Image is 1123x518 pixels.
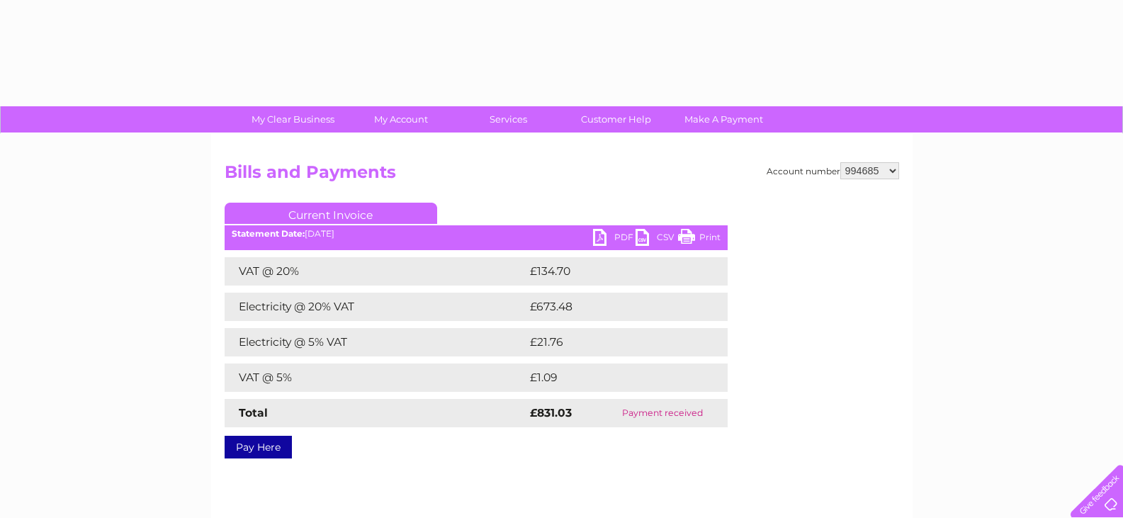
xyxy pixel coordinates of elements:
[225,328,526,356] td: Electricity @ 5% VAT
[225,229,728,239] div: [DATE]
[225,293,526,321] td: Electricity @ 20% VAT
[526,328,698,356] td: £21.76
[767,162,899,179] div: Account number
[593,229,636,249] a: PDF
[450,106,567,133] a: Services
[342,106,459,133] a: My Account
[232,228,305,239] b: Statement Date:
[678,229,721,249] a: Print
[225,257,526,286] td: VAT @ 20%
[526,364,694,392] td: £1.09
[526,293,703,321] td: £673.48
[558,106,675,133] a: Customer Help
[526,257,701,286] td: £134.70
[225,364,526,392] td: VAT @ 5%
[225,203,437,224] a: Current Invoice
[530,406,572,420] strong: £831.03
[665,106,782,133] a: Make A Payment
[225,436,292,458] a: Pay Here
[235,106,351,133] a: My Clear Business
[239,406,268,420] strong: Total
[225,162,899,189] h2: Bills and Payments
[598,399,727,427] td: Payment received
[636,229,678,249] a: CSV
